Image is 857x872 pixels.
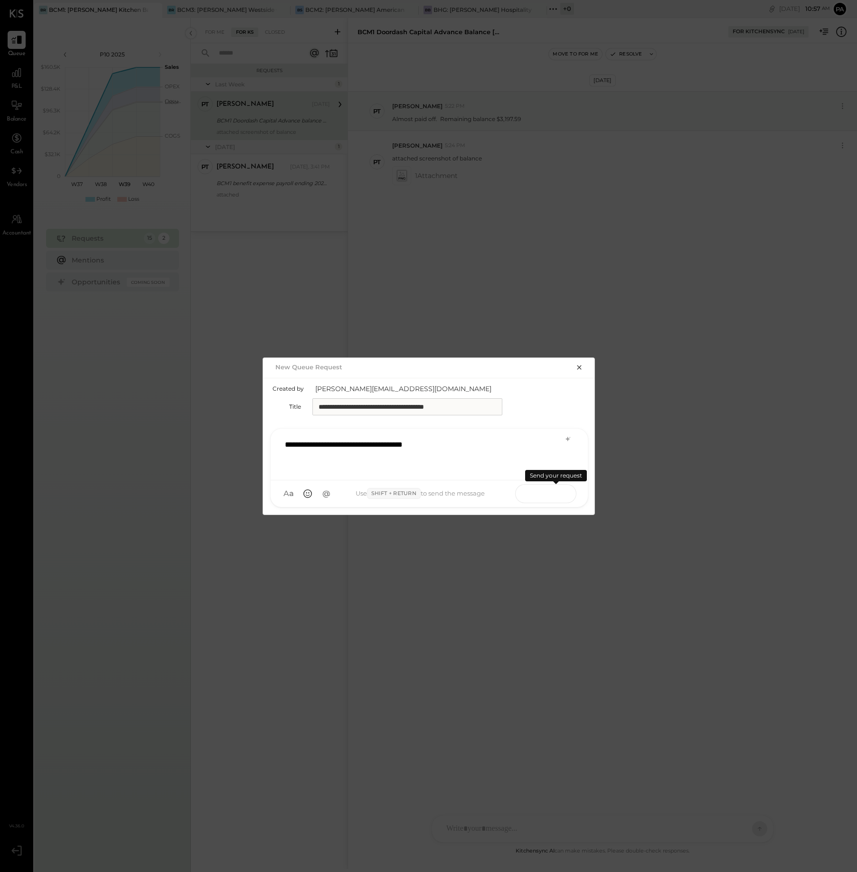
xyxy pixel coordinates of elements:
button: Aa [280,485,297,502]
div: Use to send the message [335,488,506,499]
span: SEND [516,481,539,506]
span: [PERSON_NAME][EMAIL_ADDRESS][DOMAIN_NAME] [315,384,505,394]
button: @ [318,485,335,502]
div: Send your request [525,470,587,481]
label: Title [273,403,301,410]
span: Shift + Return [367,488,421,499]
h2: New Queue Request [275,363,342,371]
span: a [289,489,294,498]
label: Created by [273,385,304,392]
span: @ [322,489,330,498]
